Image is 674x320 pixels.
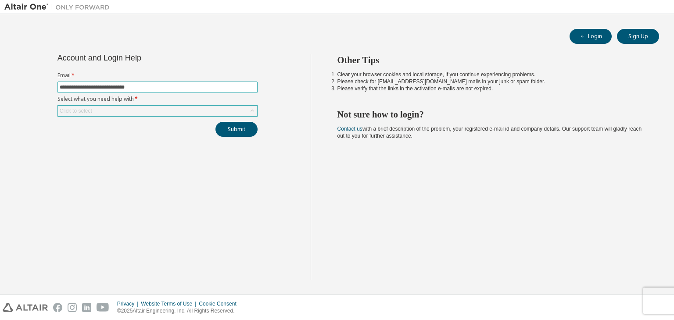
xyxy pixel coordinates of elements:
[3,303,48,312] img: altair_logo.svg
[215,122,258,137] button: Submit
[337,78,644,85] li: Please check for [EMAIL_ADDRESS][DOMAIN_NAME] mails in your junk or spam folder.
[117,300,141,307] div: Privacy
[141,300,199,307] div: Website Terms of Use
[117,307,242,315] p: © 2025 Altair Engineering, Inc. All Rights Reserved.
[60,107,92,114] div: Click to select
[4,3,114,11] img: Altair One
[337,126,362,132] a: Contact us
[570,29,612,44] button: Login
[337,54,644,66] h2: Other Tips
[337,85,644,92] li: Please verify that the links in the activation e-mails are not expired.
[53,303,62,312] img: facebook.svg
[57,54,218,61] div: Account and Login Help
[337,109,644,120] h2: Not sure how to login?
[97,303,109,312] img: youtube.svg
[199,300,241,307] div: Cookie Consent
[82,303,91,312] img: linkedin.svg
[337,71,644,78] li: Clear your browser cookies and local storage, if you continue experiencing problems.
[57,72,258,79] label: Email
[58,106,257,116] div: Click to select
[337,126,642,139] span: with a brief description of the problem, your registered e-mail id and company details. Our suppo...
[617,29,659,44] button: Sign Up
[57,96,258,103] label: Select what you need help with
[68,303,77,312] img: instagram.svg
